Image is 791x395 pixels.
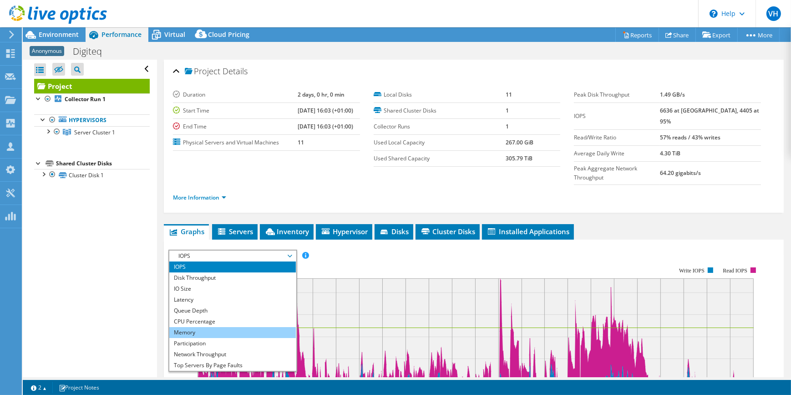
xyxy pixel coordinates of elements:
[34,126,150,138] a: Server Cluster 1
[173,90,297,99] label: Duration
[660,91,685,98] b: 1.49 GB/s
[101,30,142,39] span: Performance
[52,382,106,393] a: Project Notes
[34,93,150,105] a: Collector Run 1
[185,67,220,76] span: Project
[173,194,226,201] a: More Information
[298,139,304,146] b: 11
[298,91,345,98] b: 2 days, 0 hr, 0 min
[223,66,248,77] span: Details
[69,46,116,56] h1: Digiteq
[208,30,249,39] span: Cloud Pricing
[374,138,506,147] label: Used Local Capacity
[169,327,295,338] li: Memory
[374,106,506,115] label: Shared Cluster Disks
[173,138,297,147] label: Physical Servers and Virtual Machines
[181,377,193,385] text: 2000
[679,267,705,274] text: Write IOPS
[660,149,680,157] b: 4.30 TiB
[298,123,353,130] b: [DATE] 16:03 (+01:00)
[379,227,409,236] span: Disks
[169,316,295,327] li: CPU Percentage
[374,122,506,131] label: Collector Runs
[660,169,701,177] b: 64.20 gigabits/s
[173,106,297,115] label: Start Time
[574,149,660,158] label: Average Daily Write
[298,107,353,114] b: [DATE] 16:03 (+01:00)
[723,267,748,274] text: Read IOPS
[217,227,253,236] span: Servers
[169,338,295,349] li: Participation
[574,164,660,182] label: Peak Aggregate Network Throughput
[169,360,295,371] li: Top Servers By Page Faults
[74,128,115,136] span: Server Cluster 1
[660,107,759,125] b: 6636 at [GEOGRAPHIC_DATA], 4405 at 95%
[659,28,696,42] a: Share
[65,95,106,103] b: Collector Run 1
[487,227,569,236] span: Installed Applications
[660,133,720,141] b: 57% reads / 43% writes
[766,6,781,21] span: VH
[574,90,660,99] label: Peak Disk Throughput
[164,30,185,39] span: Virtual
[169,349,295,360] li: Network Throughput
[34,169,150,181] a: Cluster Disk 1
[506,107,509,114] b: 1
[574,133,660,142] label: Read/Write Ratio
[320,227,368,236] span: Hypervisor
[25,382,53,393] a: 2
[374,154,506,163] label: Used Shared Capacity
[39,30,79,39] span: Environment
[173,122,297,131] label: End Time
[169,283,295,294] li: IO Size
[506,139,534,146] b: 267.00 GiB
[506,154,533,162] b: 305.79 TiB
[710,10,718,18] svg: \n
[374,90,506,99] label: Local Disks
[169,272,295,283] li: Disk Throughput
[506,123,509,130] b: 1
[506,91,512,98] b: 11
[56,158,150,169] div: Shared Cluster Disks
[420,227,475,236] span: Cluster Disks
[169,305,295,316] li: Queue Depth
[737,28,780,42] a: More
[30,46,64,56] span: Anonymous
[34,114,150,126] a: Hypervisors
[574,112,660,121] label: IOPS
[695,28,738,42] a: Export
[34,79,150,93] a: Project
[264,227,309,236] span: Inventory
[169,294,295,305] li: Latency
[615,28,659,42] a: Reports
[168,227,204,236] span: Graphs
[169,262,295,272] li: IOPS
[174,251,291,262] span: IOPS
